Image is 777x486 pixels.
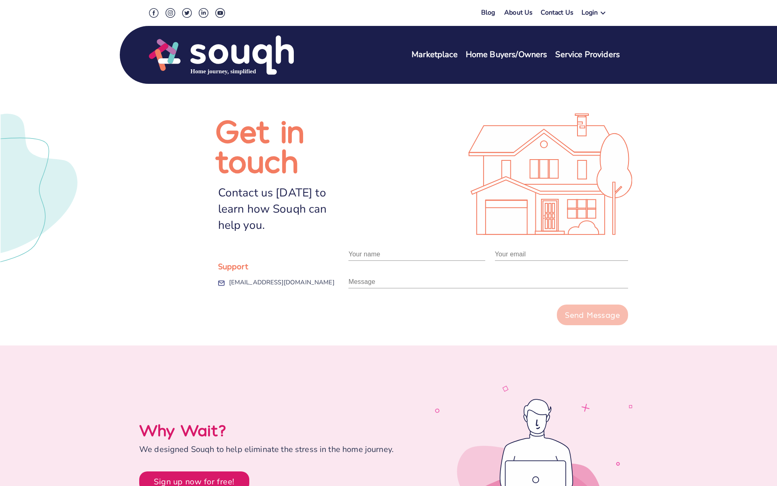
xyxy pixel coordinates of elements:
a: Blog [481,8,495,17]
h1: Get in touch [215,115,349,175]
div: Contact us [DATE] to learn how Souqh can help you. [218,185,349,233]
a: [EMAIL_ADDRESS][DOMAIN_NAME] [229,274,335,290]
a: About Us [504,8,533,20]
a: Home Buyers/Owners [466,49,548,61]
img: Souqh Logo [149,34,294,76]
img: Instagram Social Icon [166,8,175,18]
div: We designed Souqh to help eliminate the stress in the home journey. [139,444,430,456]
img: Illustration svg [468,113,632,235]
a: Marketplace [412,49,458,61]
a: Service Providers [555,49,620,61]
a: Contact Us [541,8,573,20]
img: Twitter Social Icon [182,8,192,18]
img: Email Icon [218,276,225,290]
div: Support [218,258,349,274]
input: Plase provide valid email address. e.g. foo@example.com [495,248,628,261]
div: Login [582,8,598,20]
img: Youtube Social Icon [215,8,225,18]
img: Facebook Social Icon [149,8,159,18]
div: Why Wait? [139,420,430,440]
img: LinkedIn Social Icon [199,8,208,18]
